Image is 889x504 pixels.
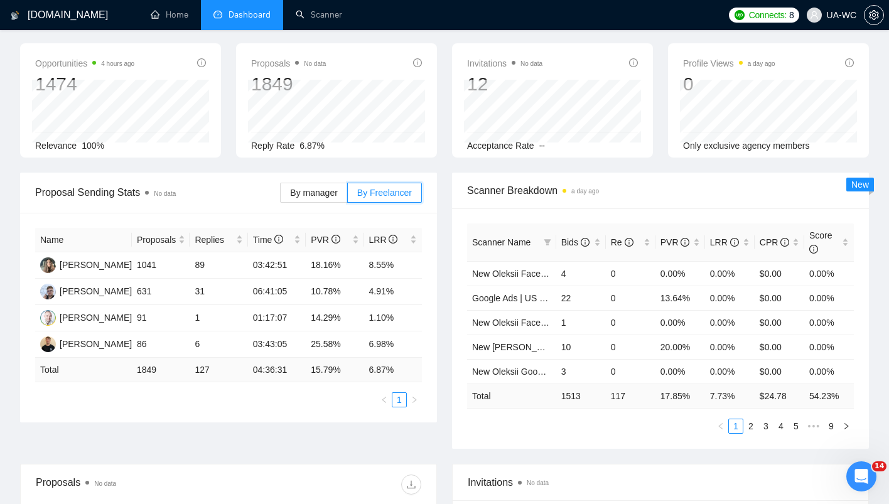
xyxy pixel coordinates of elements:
[10,264,206,378] div: Thank you for letting us know about that 🙏​In general, it should work under 1000 proposals, but I...
[392,392,407,407] li: 1
[11,6,19,26] img: logo
[556,383,606,408] td: 1513
[402,480,421,490] span: download
[60,337,132,351] div: [PERSON_NAME]
[380,396,388,404] span: left
[467,383,556,408] td: Total
[132,279,190,305] td: 631
[705,335,755,359] td: 0.00%
[10,379,241,459] div: Dima says…
[11,382,240,403] textarea: Message…
[717,422,725,430] span: left
[413,58,422,67] span: info-circle
[10,215,241,264] div: tm@uawc.agency says…
[629,58,638,67] span: info-circle
[804,335,854,359] td: 0.00%
[556,310,606,335] td: 1
[655,310,705,335] td: 0.00%
[606,286,655,310] td: 0
[749,8,787,22] span: Connects:
[804,261,854,286] td: 0.00%
[36,7,56,27] img: Profile image for Dima
[539,141,545,151] span: --
[789,8,794,22] span: 8
[132,305,190,331] td: 91
[61,6,86,16] h1: Dima
[655,335,705,359] td: 20.00%
[299,141,325,151] span: 6.87%
[306,252,364,279] td: 18.16%
[824,419,839,434] li: 9
[10,137,241,186] div: tm@uawc.agency says…
[35,358,132,382] td: Total
[154,190,176,197] span: No data
[556,286,606,310] td: 22
[392,393,406,407] a: 1
[472,237,531,247] span: Scanner Name
[760,237,789,247] span: CPR
[705,310,755,335] td: 0.00%
[527,480,549,486] span: No data
[472,367,644,377] a: New Oleksii Google Ads - EU+CH ex Nordic
[606,383,655,408] td: 117
[40,338,132,348] a: AP[PERSON_NAME]
[467,56,542,71] span: Invitations
[655,261,705,286] td: 0.00%
[190,305,247,331] td: 1
[132,228,190,252] th: Proposals
[472,269,696,279] a: New Oleksii Facebook Ads - /AU/[GEOGRAPHIC_DATA]/
[705,286,755,310] td: 0.00%
[60,284,132,298] div: [PERSON_NAME]
[377,392,392,407] button: left
[248,358,306,382] td: 04:36:31
[705,261,755,286] td: 0.00%
[190,252,247,279] td: 89
[755,286,804,310] td: $0.00
[40,408,50,418] button: Gif picker
[774,419,788,433] a: 4
[541,233,554,252] span: filter
[625,238,633,247] span: info-circle
[40,310,56,326] img: SS
[744,419,758,433] a: 2
[809,230,832,254] span: Score
[197,5,220,29] button: Home
[35,72,134,96] div: 1474
[728,419,743,434] li: 1
[839,419,854,434] button: right
[865,10,883,20] span: setting
[713,419,728,434] li: Previous Page
[248,331,306,358] td: 03:43:05
[544,239,551,246] span: filter
[55,222,231,247] div: so it's actually limited by 500-600 per report i guess
[683,141,810,151] span: Only exclusive agency members
[864,5,884,25] button: setting
[730,238,739,247] span: info-circle
[253,235,283,245] span: Time
[306,331,364,358] td: 25.58%
[681,238,689,247] span: info-circle
[804,419,824,434] span: •••
[45,215,241,254] div: so it's actually limited by 500-600 per report i guess
[229,9,271,20] span: Dashboard
[364,279,422,305] td: 4.91%
[61,194,231,206] div: was able to upload week by week only
[571,188,599,195] time: a day ago
[357,188,412,198] span: By Freelancer
[655,383,705,408] td: 17.85 %
[804,310,854,335] td: 0.00%
[251,56,326,71] span: Proposals
[864,10,884,20] a: setting
[729,419,743,433] a: 1
[556,261,606,286] td: 4
[10,46,241,137] div: tm@uawc.agency says…
[101,60,134,67] time: 4 hours ago
[35,185,280,200] span: Proposal Sending Stats
[61,16,125,28] p: Active 45m ago
[755,383,804,408] td: $ 24.78
[8,5,32,29] button: go back
[472,342,888,352] a: New [PERSON_NAME] Google Ads - [GEOGRAPHIC_DATA]/JP/CN/IL/SG/HK/QA/[GEOGRAPHIC_DATA]
[40,284,56,299] img: OC
[40,336,56,352] img: AP
[556,359,606,383] td: 3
